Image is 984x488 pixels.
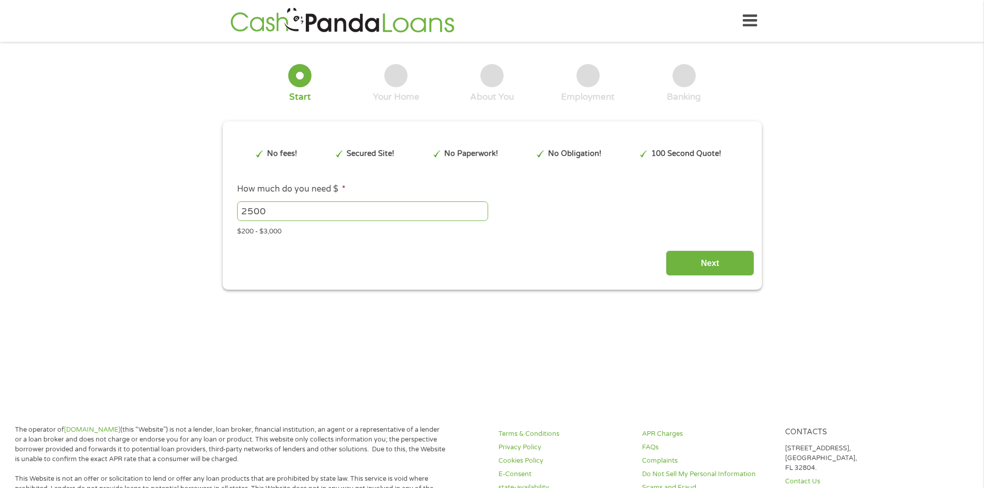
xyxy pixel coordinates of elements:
[498,456,630,466] a: Cookies Policy
[642,429,773,439] a: APR Charges
[237,184,346,195] label: How much do you need $
[373,91,419,103] div: Your Home
[227,6,458,36] img: GetLoanNow Logo
[470,91,514,103] div: About You
[642,456,773,466] a: Complaints
[267,148,297,160] p: No fees!
[444,148,498,160] p: No Paperwork!
[15,425,446,464] p: The operator of (this “Website”) is not a lender, loan broker, financial institution, an agent or...
[237,223,746,237] div: $200 - $3,000
[289,91,311,103] div: Start
[785,428,916,437] h4: Contacts
[642,443,773,452] a: FAQs
[498,443,630,452] a: Privacy Policy
[561,91,615,103] div: Employment
[498,469,630,479] a: E-Consent
[666,250,754,276] input: Next
[548,148,601,160] p: No Obligation!
[498,429,630,439] a: Terms & Conditions
[651,148,721,160] p: 100 Second Quote!
[64,426,120,434] a: [DOMAIN_NAME]
[667,91,701,103] div: Banking
[642,469,773,479] a: Do Not Sell My Personal Information
[785,444,916,473] p: [STREET_ADDRESS], [GEOGRAPHIC_DATA], FL 32804.
[347,148,394,160] p: Secured Site!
